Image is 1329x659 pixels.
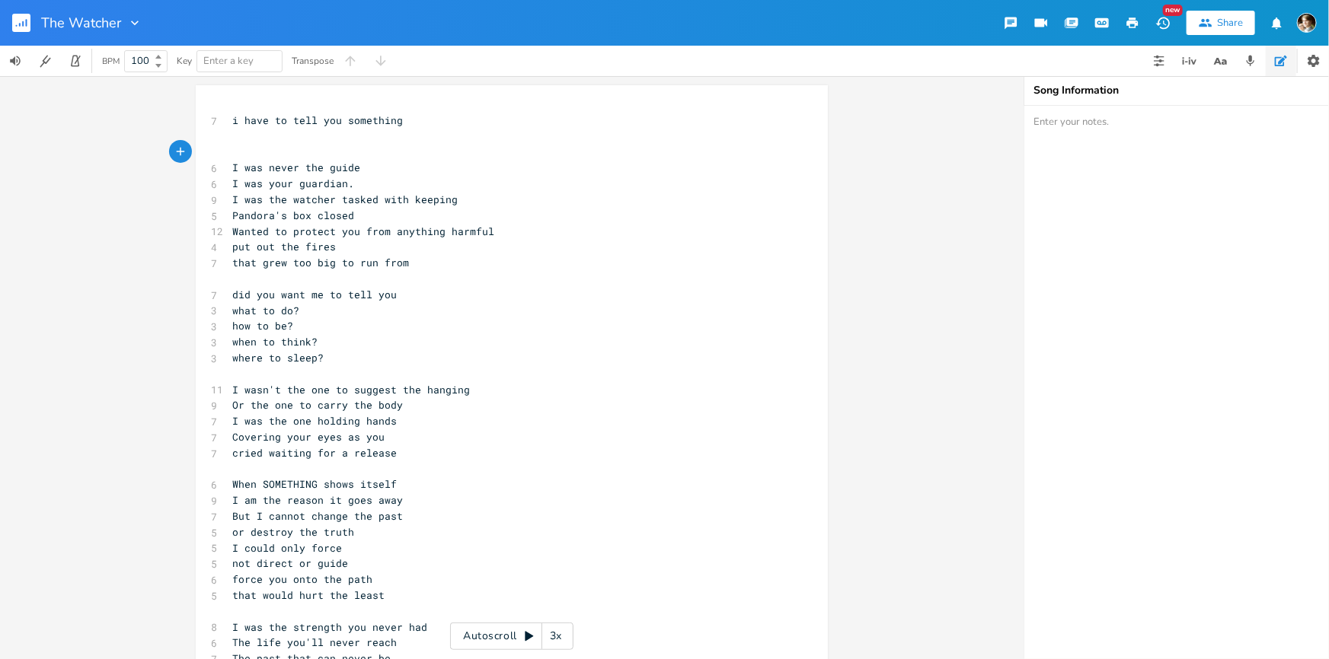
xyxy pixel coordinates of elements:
[232,177,354,190] span: I was your guardian.
[232,620,427,634] span: I was the strength you never had
[232,209,354,222] span: Pandora's box closed
[232,351,324,365] span: where to sleep?
[232,493,403,507] span: I am the reason it goes away
[102,57,120,65] div: BPM
[450,622,573,650] div: Autoscroll
[232,304,299,317] span: what to do?
[1187,11,1255,35] button: Share
[1148,9,1178,37] button: New
[232,430,385,444] span: Covering your eyes as you
[232,288,397,301] span: did you want me to tell you
[292,56,334,65] div: Transpose
[232,541,342,555] span: I could only force
[232,161,360,174] span: I was never the guide
[232,477,397,491] span: When SOMETHING shows itself
[232,193,458,206] span: I was the watcher tasked with keeping
[1217,16,1243,30] div: Share
[232,383,470,396] span: I wasn't the one to suggest the hanging
[232,319,293,333] span: how to be?
[232,240,336,253] span: put out the fires
[232,414,397,428] span: I was the one holding hands
[542,622,570,650] div: 3x
[1033,85,1320,96] div: Song Information
[232,572,372,586] span: force you onto the path
[232,556,348,570] span: not direct or guide
[232,588,385,602] span: that would hurt the least
[232,335,318,349] span: when to think?
[232,256,409,269] span: that grew too big to run from
[232,446,397,460] span: cried waiting for a release
[177,56,192,65] div: Key
[232,113,403,127] span: i have to tell you something
[1297,13,1317,33] img: Robert Wise
[232,509,403,523] span: But I cannot change the past
[232,635,397,649] span: The life you'll never reach
[203,54,254,68] span: Enter a key
[41,16,121,30] span: The Watcher
[232,224,494,238] span: Wanted to protect you from anything harmful
[1163,5,1183,16] div: New
[232,398,403,412] span: Or the one to carry the body
[232,525,354,539] span: or destroy the truth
